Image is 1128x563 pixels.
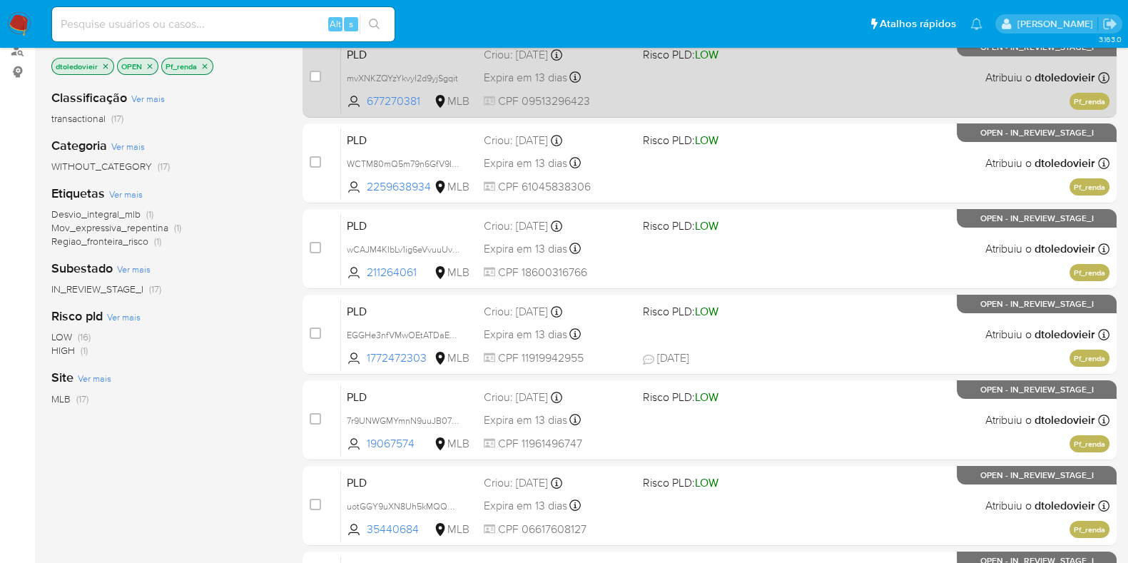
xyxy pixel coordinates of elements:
[1017,17,1097,31] p: danilo.toledo@mercadolivre.com
[360,14,389,34] button: search-icon
[52,15,395,34] input: Pesquise usuários ou casos...
[880,16,956,31] span: Atalhos rápidos
[1102,16,1117,31] a: Sair
[1098,34,1121,45] span: 3.163.0
[330,17,341,31] span: Alt
[349,17,353,31] span: s
[970,18,982,30] a: Notificações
